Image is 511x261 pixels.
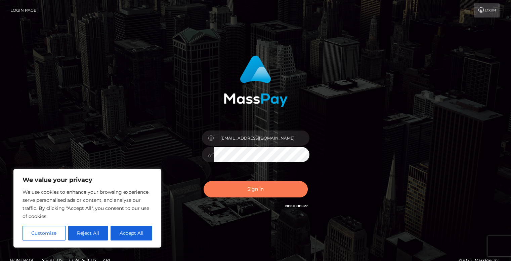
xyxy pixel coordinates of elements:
a: Need Help? [285,204,308,208]
p: We use cookies to enhance your browsing experience, serve personalised ads or content, and analys... [23,188,152,220]
p: We value your privacy [23,176,152,184]
a: Login [474,3,500,17]
button: Sign in [204,181,308,197]
a: Login Page [10,3,36,17]
div: We value your privacy [13,169,161,248]
button: Customise [23,226,66,240]
img: MassPay Login [224,55,288,107]
button: Reject All [68,226,108,240]
input: Username... [214,130,309,146]
button: Accept All [111,226,152,240]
